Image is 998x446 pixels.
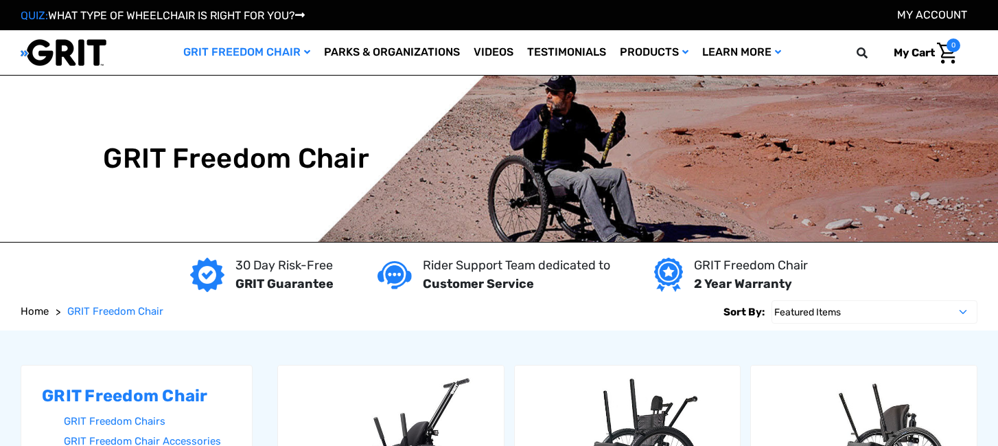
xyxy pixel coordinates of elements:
[897,8,967,21] a: Account
[64,412,231,432] a: GRIT Freedom Chairs
[21,304,49,320] a: Home
[235,276,334,291] strong: GRIT Guarantee
[883,38,960,67] a: Cart with 0 items
[21,9,48,22] span: QUIZ:
[423,276,534,291] strong: Customer Service
[67,304,163,320] a: GRIT Freedom Chair
[21,9,305,22] a: QUIZ:WHAT TYPE OF WHEELCHAIR IS RIGHT FOR YOU?
[21,305,49,317] span: Home
[103,142,369,175] h1: GRIT Freedom Chair
[42,386,231,406] h2: GRIT Freedom Chair
[723,300,765,324] label: Sort By:
[613,30,695,75] a: Products
[894,46,935,59] span: My Cart
[423,256,610,275] p: Rider Support Team dedicated to
[520,30,613,75] a: Testimonials
[317,30,467,75] a: Parks & Organizations
[695,30,788,75] a: Learn More
[67,305,163,317] span: GRIT Freedom Chair
[176,30,317,75] a: GRIT Freedom Chair
[235,256,334,275] p: 30 Day Risk-Free
[654,258,682,292] img: Year warranty
[467,30,520,75] a: Videos
[190,258,224,292] img: GRIT Guarantee
[937,43,957,64] img: Cart
[947,38,960,52] span: 0
[378,261,412,289] img: Customer service
[694,256,808,275] p: GRIT Freedom Chair
[21,38,106,67] img: GRIT All-Terrain Wheelchair and Mobility Equipment
[863,38,883,67] input: Search
[694,276,792,291] strong: 2 Year Warranty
